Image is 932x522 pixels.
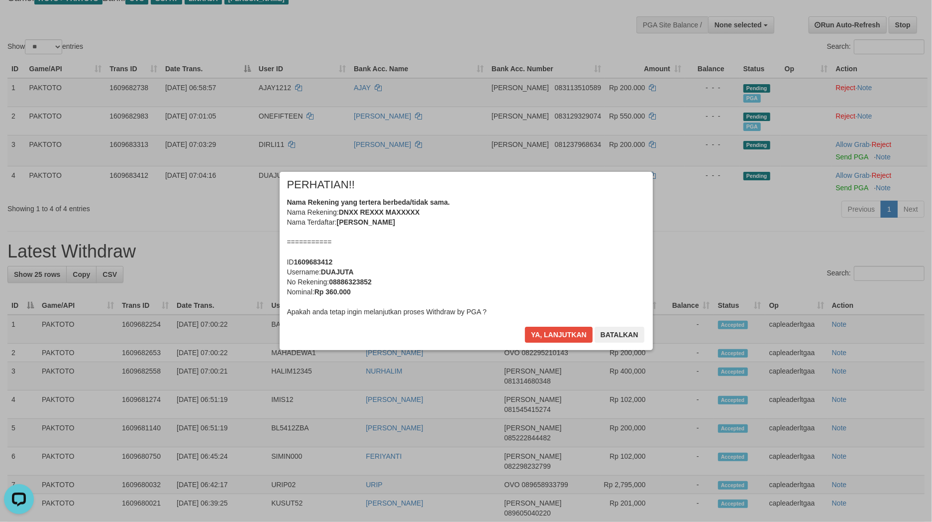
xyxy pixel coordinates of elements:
[287,180,355,190] span: PERHATIAN!!
[525,327,593,343] button: Ya, lanjutkan
[287,197,645,317] div: Nama Rekening: Nama Terdaftar: =========== ID Username: No Rekening: Nominal: Apakah anda tetap i...
[321,268,354,276] b: DUAJUTA
[287,198,450,206] b: Nama Rekening yang tertera berbeda/tidak sama.
[329,278,372,286] b: 08886323852
[337,218,395,226] b: [PERSON_NAME]
[595,327,644,343] button: Batalkan
[4,4,34,34] button: Open LiveChat chat widget
[294,258,333,266] b: 1609683412
[339,208,420,216] b: DNXX REXXX MAXXXXX
[314,288,351,296] b: Rp 360.000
